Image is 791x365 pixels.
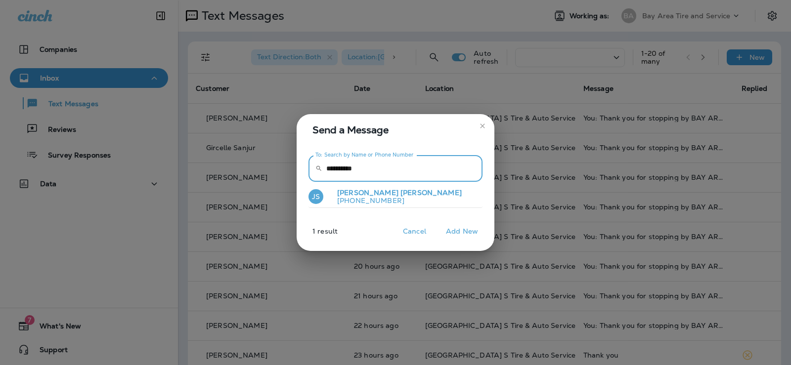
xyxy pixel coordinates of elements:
span: [PERSON_NAME] [400,188,462,197]
button: Add New [441,224,483,239]
button: Cancel [396,224,433,239]
p: [PHONE_NUMBER] [329,197,462,204]
button: JS[PERSON_NAME] [PERSON_NAME][PHONE_NUMBER] [308,186,483,208]
button: close [475,118,490,134]
p: 1 result [293,227,338,243]
span: [PERSON_NAME] [337,188,398,197]
div: JS [308,189,323,204]
span: Send a Message [312,122,483,138]
label: To: Search by Name or Phone Number [315,151,414,159]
